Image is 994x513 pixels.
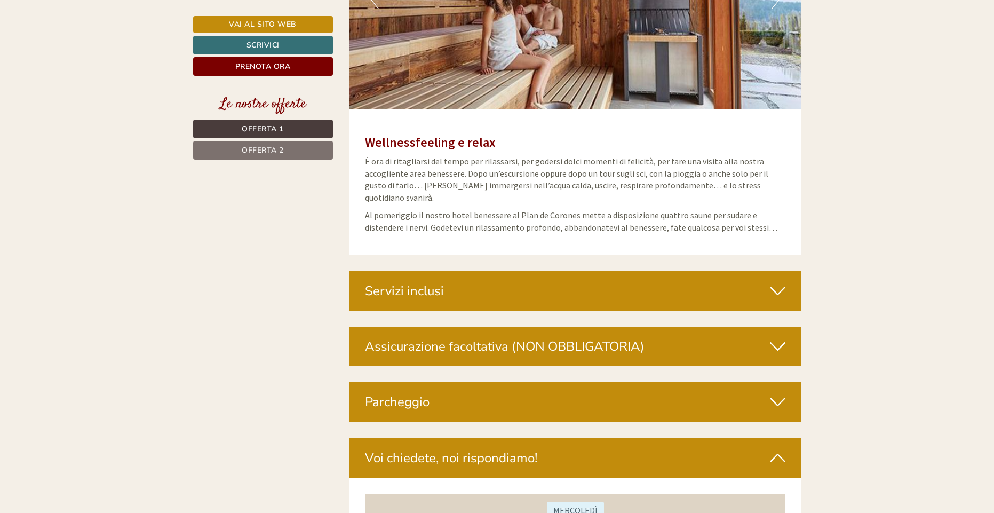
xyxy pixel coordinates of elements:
[366,281,421,300] button: Invia
[16,52,157,59] small: 17:45
[182,8,239,26] div: mercoledì
[365,155,785,204] p: È ora di ritagliarsi del tempo per rilassarsi, per godersi dolci momenti di felicità, per fare un...
[193,57,333,76] a: Prenota ora
[8,29,162,61] div: Buon giorno, come possiamo aiutarla?
[242,145,284,155] span: Offerta 2
[242,124,284,134] span: Offerta 1
[349,382,801,422] div: Parcheggio
[349,327,801,366] div: Assicurazione facoltativa (NON OBBLIGATORIA)
[365,209,785,234] p: Al pomeriggio il nostro hotel benessere al Plan de Corones mette a disposizione quattro saune per...
[349,438,801,478] div: Voi chiedete, noi rispondiamo!
[193,36,333,54] a: Scrivici
[365,134,496,151] strong: Wellnessfeeling e relax
[16,31,157,40] div: [GEOGRAPHIC_DATA]
[349,271,801,311] div: Servizi inclusi
[193,94,333,114] div: Le nostre offerte
[193,16,333,33] a: Vai al sito web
